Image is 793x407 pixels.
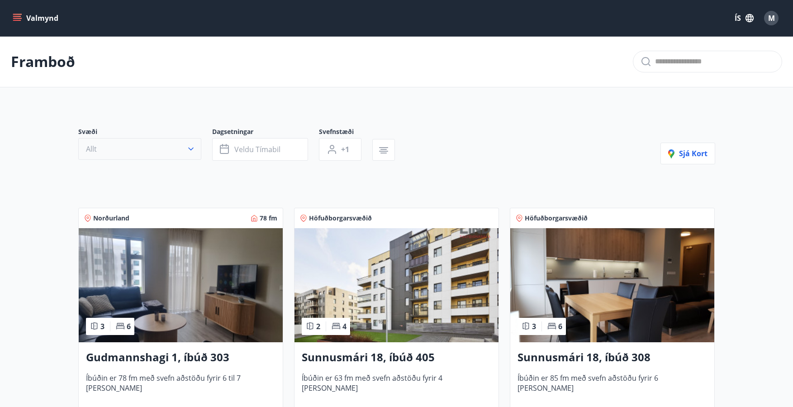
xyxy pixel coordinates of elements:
span: Svæði [78,127,212,138]
p: Framboð [11,52,75,72]
img: Paella dish [79,228,283,342]
span: Íbúðin er 85 fm með svefn aðstöðu fyrir 6 [PERSON_NAME] [518,373,707,403]
img: Paella dish [294,228,499,342]
button: +1 [319,138,361,161]
span: M [768,13,775,23]
span: 3 [100,321,104,331]
button: M [760,7,782,29]
span: Íbúðin er 78 fm með svefn aðstöðu fyrir 6 til 7 [PERSON_NAME] [86,373,275,403]
span: Íbúðin er 63 fm með svefn aðstöðu fyrir 4 [PERSON_NAME] [302,373,491,403]
button: Allt [78,138,201,160]
span: Dagsetningar [212,127,319,138]
button: menu [11,10,62,26]
h3: Gudmannshagi 1, íbúð 303 [86,350,275,366]
button: Sjá kort [660,143,715,164]
img: Paella dish [510,228,714,342]
h3: Sunnusmári 18, íbúð 308 [518,350,707,366]
span: Höfuðborgarsvæðið [525,214,588,223]
span: 4 [342,321,347,331]
span: Allt [86,144,97,154]
span: Norðurland [93,214,129,223]
span: 6 [127,321,131,331]
span: 3 [532,321,536,331]
button: Veldu tímabil [212,138,308,161]
span: Veldu tímabil [234,144,280,154]
span: 6 [558,321,562,331]
span: 2 [316,321,320,331]
span: Sjá kort [668,148,708,158]
span: 78 fm [260,214,277,223]
h3: Sunnusmári 18, íbúð 405 [302,350,491,366]
span: Höfuðborgarsvæðið [309,214,372,223]
button: ÍS [730,10,759,26]
span: +1 [341,144,349,154]
span: Svefnstæði [319,127,372,138]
